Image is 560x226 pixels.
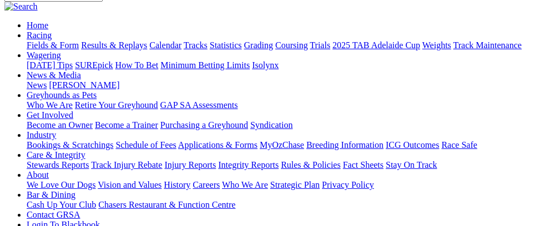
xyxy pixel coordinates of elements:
[27,160,556,170] div: Care & Integrity
[27,80,47,90] a: News
[27,80,556,90] div: News & Media
[310,40,330,50] a: Trials
[27,130,56,140] a: Industry
[27,180,556,190] div: About
[27,110,73,120] a: Get Involved
[252,60,279,70] a: Isolynx
[164,160,216,169] a: Injury Reports
[422,40,451,50] a: Weights
[193,180,220,189] a: Careers
[27,190,75,199] a: Bar & Dining
[81,40,147,50] a: Results & Replays
[98,200,235,209] a: Chasers Restaurant & Function Centre
[218,160,279,169] a: Integrity Reports
[27,100,556,110] div: Greyhounds as Pets
[27,50,61,60] a: Wagering
[27,140,556,150] div: Industry
[275,40,308,50] a: Coursing
[49,80,119,90] a: [PERSON_NAME]
[453,40,522,50] a: Track Maintenance
[27,40,556,50] div: Racing
[27,120,556,130] div: Get Involved
[184,40,208,50] a: Tracks
[441,140,477,150] a: Race Safe
[160,100,238,110] a: GAP SA Assessments
[160,60,250,70] a: Minimum Betting Limits
[27,200,96,209] a: Cash Up Your Club
[244,40,273,50] a: Grading
[27,160,89,169] a: Stewards Reports
[149,40,181,50] a: Calendar
[27,40,79,50] a: Fields & Form
[95,120,158,130] a: Become a Trainer
[27,100,73,110] a: Who We Are
[306,140,384,150] a: Breeding Information
[27,180,95,189] a: We Love Our Dogs
[332,40,420,50] a: 2025 TAB Adelaide Cup
[164,180,190,189] a: History
[222,180,268,189] a: Who We Are
[27,70,81,80] a: News & Media
[160,120,248,130] a: Purchasing a Greyhound
[115,140,176,150] a: Schedule of Fees
[4,2,38,12] img: Search
[281,160,341,169] a: Rules & Policies
[27,120,93,130] a: Become an Owner
[27,140,113,150] a: Bookings & Scratchings
[27,60,556,70] div: Wagering
[322,180,374,189] a: Privacy Policy
[27,20,48,30] a: Home
[386,140,439,150] a: ICG Outcomes
[75,100,158,110] a: Retire Your Greyhound
[27,210,80,219] a: Contact GRSA
[27,150,85,160] a: Care & Integrity
[270,180,320,189] a: Strategic Plan
[27,170,49,179] a: About
[91,160,162,169] a: Track Injury Rebate
[343,160,384,169] a: Fact Sheets
[27,90,97,100] a: Greyhounds as Pets
[178,140,258,150] a: Applications & Forms
[210,40,242,50] a: Statistics
[98,180,162,189] a: Vision and Values
[27,30,52,40] a: Racing
[260,140,304,150] a: MyOzChase
[386,160,437,169] a: Stay On Track
[250,120,292,130] a: Syndication
[115,60,159,70] a: How To Bet
[75,60,113,70] a: SUREpick
[27,60,73,70] a: [DATE] Tips
[27,200,556,210] div: Bar & Dining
